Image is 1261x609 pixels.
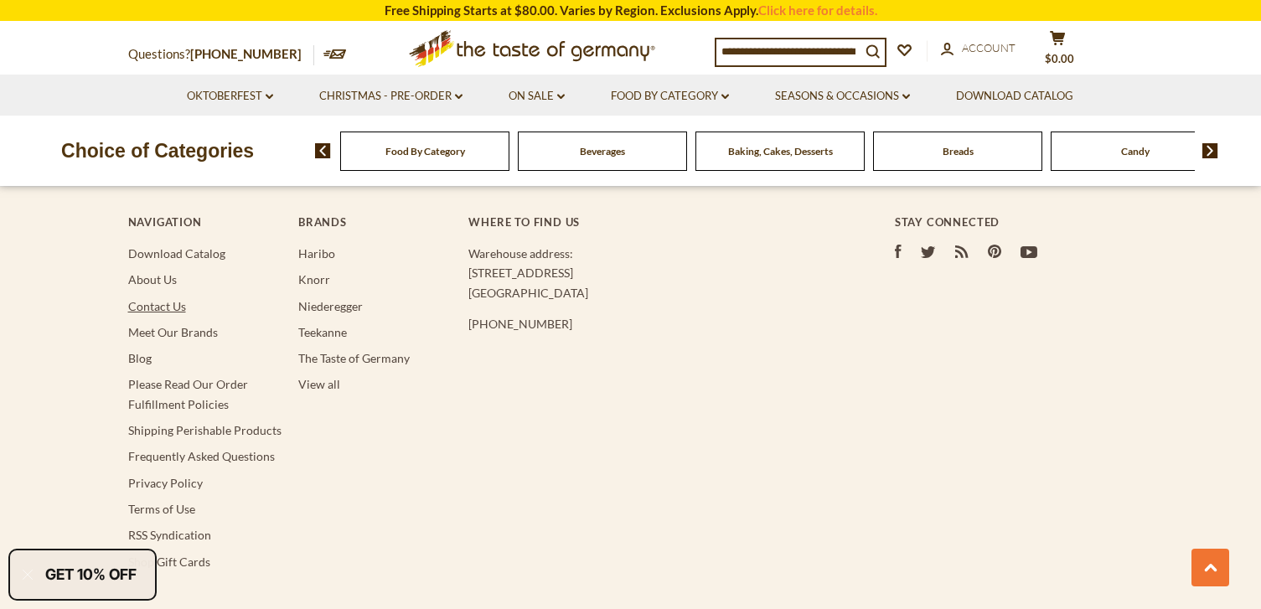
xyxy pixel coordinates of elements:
img: previous arrow [315,143,331,158]
a: Food By Category [611,87,729,106]
a: RSS Syndication [128,528,211,542]
img: next arrow [1202,143,1218,158]
a: Christmas - PRE-ORDER [319,87,463,106]
a: Meet Our Brands [128,325,218,339]
p: [PHONE_NUMBER] [468,314,827,333]
a: Haribo [298,246,335,261]
a: On Sale [509,87,565,106]
a: Seasons & Occasions [775,87,910,106]
a: Candy [1121,145,1150,157]
a: Teekanne [298,325,347,339]
h4: Stay Connected [895,215,1134,229]
h4: Brands [298,215,452,229]
a: About Us [128,272,177,286]
a: Shipping Perishable Products [128,423,282,437]
span: $0.00 [1045,52,1074,65]
button: $0.00 [1033,30,1083,72]
a: Download Catalog [128,246,225,261]
a: [PHONE_NUMBER] [190,46,302,61]
a: Beverages [580,145,625,157]
a: View all [298,377,340,391]
a: Food By Category [385,145,465,157]
h4: Where to find us [468,215,827,229]
a: Oktoberfest [187,87,273,106]
a: Blog [128,351,152,365]
h4: Navigation [128,215,282,229]
a: Please Read Our Order Fulfillment Policies [128,377,248,410]
span: Account [962,41,1016,54]
a: Click here for details. [758,3,877,18]
a: The Taste of Germany [298,351,410,365]
a: Account [941,39,1016,58]
a: Download Catalog [956,87,1073,106]
a: Breads [943,145,974,157]
a: Contact Us [128,299,186,313]
a: Knorr [298,272,330,286]
a: Privacy Policy [128,476,203,490]
a: Baking, Cakes, Desserts [728,145,833,157]
a: Terms of Use [128,502,195,516]
p: Questions? [128,44,314,65]
a: Shop Gift Cards [128,555,210,569]
a: Frequently Asked Questions [128,449,275,463]
p: Warehouse address: [STREET_ADDRESS] [GEOGRAPHIC_DATA] [468,244,827,302]
a: Niederegger [298,299,363,313]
